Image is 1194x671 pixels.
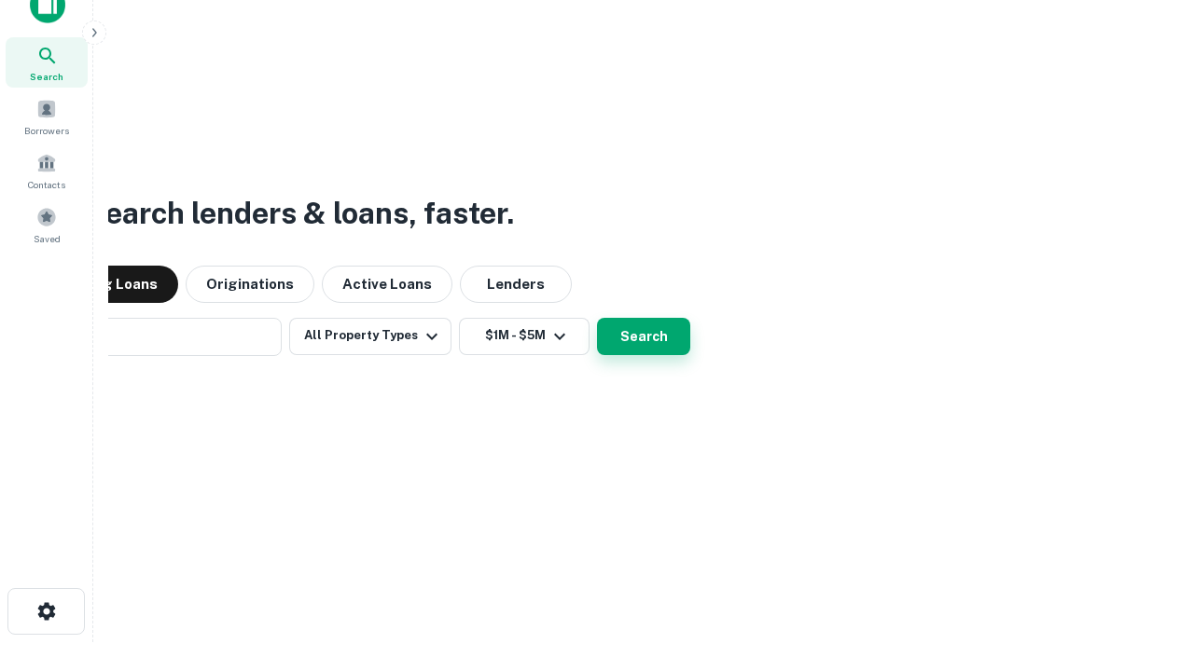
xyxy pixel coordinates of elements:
[1101,522,1194,611] iframe: Chat Widget
[6,37,88,88] a: Search
[459,318,590,355] button: $1M - $5M
[186,266,314,303] button: Originations
[30,69,63,84] span: Search
[6,145,88,196] a: Contacts
[597,318,690,355] button: Search
[28,177,65,192] span: Contacts
[6,199,88,250] a: Saved
[289,318,451,355] button: All Property Types
[6,91,88,142] a: Borrowers
[34,231,61,246] span: Saved
[460,266,572,303] button: Lenders
[24,123,69,138] span: Borrowers
[322,266,452,303] button: Active Loans
[85,191,514,236] h3: Search lenders & loans, faster.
